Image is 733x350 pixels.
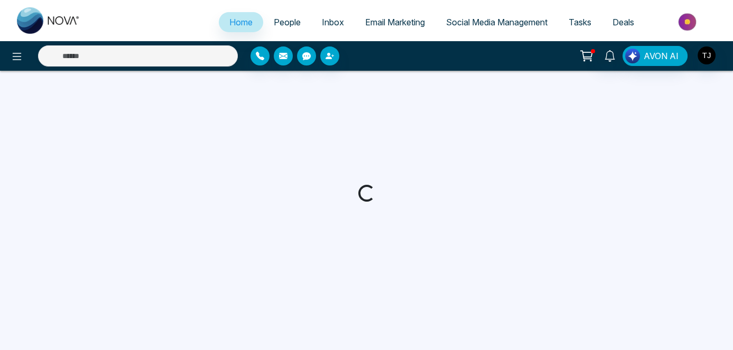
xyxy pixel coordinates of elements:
span: Email Marketing [365,17,425,27]
a: Tasks [558,12,602,32]
span: Deals [613,17,634,27]
span: Social Media Management [446,17,548,27]
a: People [263,12,311,32]
span: Home [229,17,253,27]
a: Deals [602,12,645,32]
img: Nova CRM Logo [17,7,80,34]
button: AVON AI [623,46,688,66]
a: Home [219,12,263,32]
a: Email Marketing [355,12,435,32]
img: Market-place.gif [650,10,727,34]
span: People [274,17,301,27]
img: Lead Flow [625,49,640,63]
span: Tasks [569,17,591,27]
a: Inbox [311,12,355,32]
img: User Avatar [698,46,716,64]
span: AVON AI [644,50,679,62]
span: Inbox [322,17,344,27]
a: Social Media Management [435,12,558,32]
